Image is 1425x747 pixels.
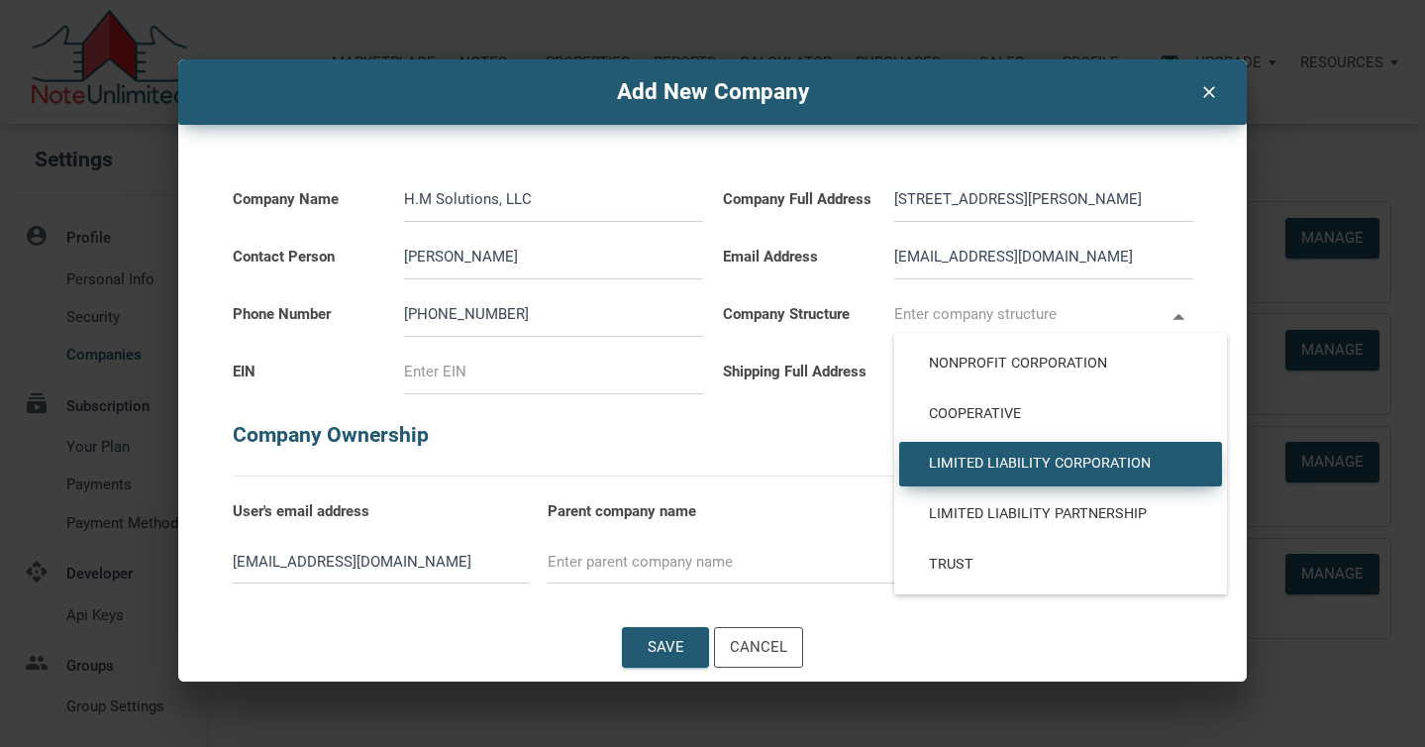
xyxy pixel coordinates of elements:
[622,627,709,668] button: Save
[723,164,874,214] label: Company Full Address
[894,292,1165,337] input: Enter company structure
[914,455,1207,473] span: Limited Liability Corporation
[723,279,874,329] label: Company Structure
[1197,77,1221,102] i: clear
[404,292,703,337] input: 000-000-0000
[233,337,384,386] label: EIN
[404,177,703,222] input: Enter company name
[730,636,787,659] div: Cancel
[233,222,384,271] label: Contact Person
[233,394,1193,457] h5: Company Ownership
[233,477,529,526] label: User's email address
[894,235,1193,279] input: Enter contact email
[233,164,384,214] label: Company Name
[233,279,384,329] label: Phone Number
[899,442,1222,487] button: Limited Liability Corporation
[1183,69,1234,107] button: clear
[914,556,1207,574] span: Trust
[714,627,803,668] button: Cancel
[894,177,1193,222] input: Enter Street address, City, State, Zip
[914,505,1207,523] span: Limited Liability Partnership
[548,477,1001,526] label: Parent company name
[404,235,703,279] input: Enter contact person name
[723,222,874,271] label: Email Address
[193,75,1232,109] h4: Add New Company
[899,491,1222,537] button: Limited Liability Partnership
[648,636,684,659] div: Save
[914,355,1207,373] span: Nonprofit Corporation
[899,542,1222,587] button: Trust
[404,350,703,394] input: Enter EIN
[899,391,1222,437] button: Cooperative
[914,405,1207,423] span: Cooperative
[548,539,1001,584] input: Enter parent company name
[233,539,529,584] input: Enter contact email
[723,337,874,386] label: Shipping Full Address
[899,341,1222,386] button: Nonprofit Corporation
